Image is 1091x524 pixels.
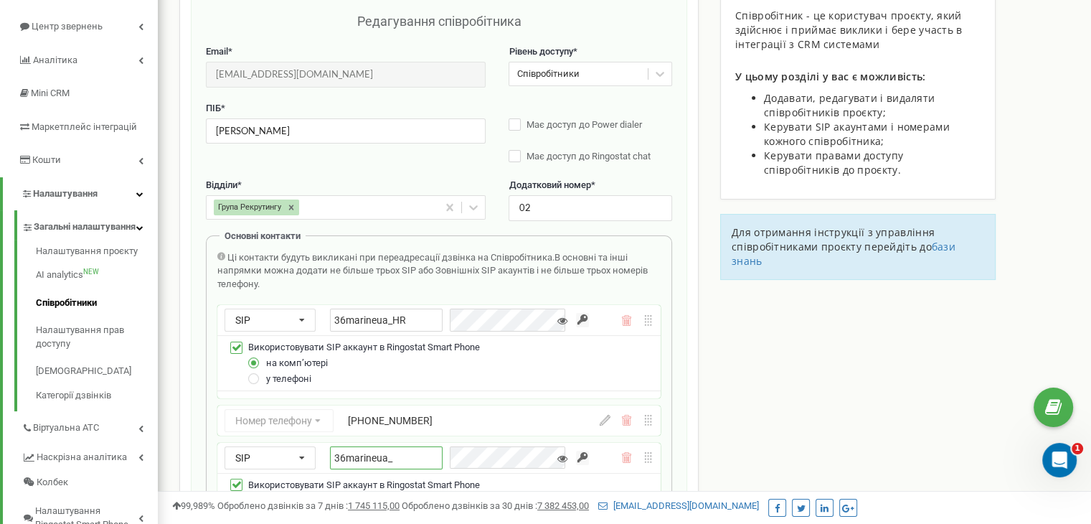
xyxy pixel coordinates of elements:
span: Маркетплейс інтеграцій [32,121,137,132]
span: Співробітник - це користувач проєкту, який здійснює і приймає виклики і бере участь в інтеграції ... [735,9,963,51]
span: Має доступ до Power dialer [526,119,642,130]
a: Налаштування [3,177,158,211]
a: Налаштування проєкту [36,245,158,262]
a: Налаштування прав доступу [36,317,158,357]
span: У цьому розділі у вас є можливість: [735,70,926,83]
a: бази знань [732,240,955,268]
span: Основні контакти [225,230,301,241]
span: на компʼютері [266,357,328,368]
span: Email [206,46,228,57]
span: Кошти [32,154,61,165]
iframe: Intercom live chat [1042,443,1077,477]
span: Колбек [37,476,68,490]
a: [DEMOGRAPHIC_DATA] [36,357,158,385]
a: Наскрізна аналітика [22,441,158,470]
span: Загальні налаштування [34,220,136,234]
span: Використовувати SIP аккаунт в Ringostat Smart Phone [248,342,480,352]
a: Віртуальна АТС [22,411,158,441]
input: Згенеруйте надійний пароль. Ringostat створить пароль, який відповідає усім вимогам безпеки [576,313,589,327]
i: Показати/Приховати пароль [557,316,567,326]
span: Оброблено дзвінків за 7 днів : [217,500,400,511]
span: Віртуальна АТС [33,421,99,435]
button: Показати/Приховати пароль [555,314,570,328]
div: Група Рекрутингу [214,200,283,215]
span: Ці контакти будуть викликані при переадресації дзвінка на Співробітника. [227,252,554,263]
span: SIP [235,314,250,326]
span: Налаштування [33,188,98,199]
input: Введіть Email [206,62,486,87]
span: В основні та інші напрямки можна додати не більше трьох SIP або Зовнішніх SIP акаунтів і не більш... [217,252,648,289]
span: Аналiтика [33,55,77,65]
span: 1 [1072,443,1083,454]
button: Показати/Приховати пароль [555,452,570,466]
a: Колбек [22,470,158,495]
input: Згенеруйте надійний пароль. Ringostat створить пароль, який відповідає усім вимогам безпеки [576,451,589,465]
span: у телефоні [266,373,311,384]
a: [EMAIL_ADDRESS][DOMAIN_NAME] [598,500,759,511]
a: Загальні налаштування [22,210,158,240]
span: Наскрізна аналітика [37,451,127,464]
span: Рівень доступу [509,46,572,57]
a: Співробітники [36,289,158,317]
span: Додавати, редагувати і видаляти співробітників проєкту; [764,91,935,119]
a: Категорії дзвінків [36,385,158,403]
span: Використовувати SIP аккаунт в Ringostat Smart Phone [248,479,480,490]
span: Оброблено дзвінків за 30 днів : [402,500,589,511]
span: Для отримання інструкції з управління співробітниками проєкту перейдіть до [732,225,935,253]
div: [PHONE_NUMBER] [348,413,567,428]
span: Керувати правами доступу співробітників до проєкту. [764,149,903,177]
span: Має доступ до Ringostat chat [526,151,651,162]
i: Показати/Приховати пароль [557,454,567,464]
input: Введіть ім'я SIP акаунта [330,309,443,332]
div: Номер телефону[PHONE_NUMBER] [217,406,661,436]
span: Керувати SIP акаунтами і номерами кожного співробітника; [764,120,950,148]
input: Вкажіть додатковий номер [509,195,671,220]
input: Введіть ПІБ [206,118,486,144]
span: Відділи [206,179,237,190]
span: 99,989% [172,500,215,511]
span: Центр звернень [32,21,103,32]
span: SIP [235,452,250,464]
span: Редагування співробітника [356,14,521,29]
a: AI analyticsNEW [36,261,158,289]
u: 7 382 453,00 [537,500,589,511]
span: ПІБ [206,103,221,113]
u: 1 745 115,00 [348,500,400,511]
span: Mini CRM [31,88,70,98]
input: Введіть ім'я SIP акаунта [330,446,443,469]
span: Додатковий номер [509,179,590,190]
div: Співробітники [516,67,579,81]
